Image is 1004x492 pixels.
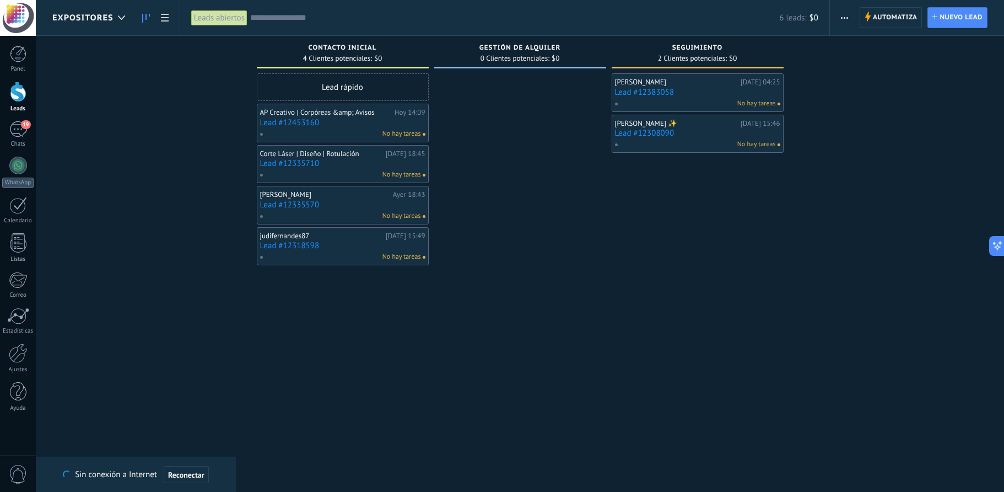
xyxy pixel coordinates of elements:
div: Leads abiertos [191,10,247,26]
span: No hay tareas [737,99,776,109]
div: Corte Láser | Diseño | Rotulación [260,149,383,158]
a: Lead #12308090 [615,129,780,138]
a: Automatiza [860,7,922,28]
span: No hay tareas [737,140,776,149]
div: Sin conexión a Internet [63,466,208,484]
a: Leads [137,7,155,29]
span: 6 leads: [779,13,806,23]
div: Estadísticas [2,328,34,335]
a: Lista [155,7,174,29]
span: Nuevo lead [940,8,983,28]
div: Seguimiento [617,44,778,54]
span: Expositores [52,13,114,23]
span: Contacto inicial [309,44,377,52]
button: Más [836,7,852,28]
span: $0 [729,55,737,62]
div: Correo [2,292,34,299]
span: 4 Clientes potenciales: [303,55,372,62]
span: No hay tareas [382,170,421,180]
a: Lead #12318598 [260,241,425,250]
div: Contacto inicial [262,44,423,54]
div: [DATE] 15:46 [741,119,780,128]
div: [DATE] 15:49 [386,232,425,240]
div: judifernandes87 [260,232,383,240]
span: No hay nada asignado [778,143,780,146]
div: [PERSON_NAME] [615,78,738,87]
span: Seguimiento [672,44,722,52]
div: Panel [2,66,34,73]
a: Lead #12335570 [260,200,425,210]
a: Lead #12453160 [260,118,425,127]
span: No hay nada asignado [778,103,780,105]
span: 19 [21,120,30,129]
span: No hay nada asignado [423,133,425,136]
div: WhatsApp [2,178,34,188]
div: [PERSON_NAME] [260,190,390,199]
div: [DATE] 18:45 [386,149,425,158]
div: Chats [2,141,34,148]
span: 0 Clientes potenciales: [481,55,549,62]
span: $0 [809,13,818,23]
div: Calendario [2,217,34,224]
div: Gestión de alquiler [440,44,601,54]
div: Leads [2,105,34,113]
span: Automatiza [873,8,917,28]
button: Reconectar [164,466,209,484]
span: No hay nada asignado [423,215,425,218]
div: Ayuda [2,405,34,412]
span: No hay tareas [382,252,421,262]
div: Ajustes [2,366,34,373]
a: Lead #12335710 [260,159,425,168]
span: Gestión de alquiler [479,44,560,52]
span: No hay tareas [382,129,421,139]
span: No hay nada asignado [423,256,425,259]
div: [DATE] 04:25 [741,78,780,87]
span: No hay tareas [382,211,421,221]
span: Reconectar [168,471,204,479]
div: Listas [2,256,34,263]
div: Ayer 18:43 [393,190,425,199]
span: 2 Clientes potenciales: [658,55,727,62]
div: AP Creativo | Corpóreas &amp; Avisos [260,108,392,117]
span: $0 [374,55,382,62]
a: Lead #12383058 [615,88,780,97]
div: [PERSON_NAME] ✨ [615,119,738,128]
span: $0 [552,55,559,62]
div: Lead rápido [257,73,429,101]
div: Hoy 14:09 [395,108,425,117]
span: No hay nada asignado [423,174,425,177]
a: Nuevo lead [927,7,987,28]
